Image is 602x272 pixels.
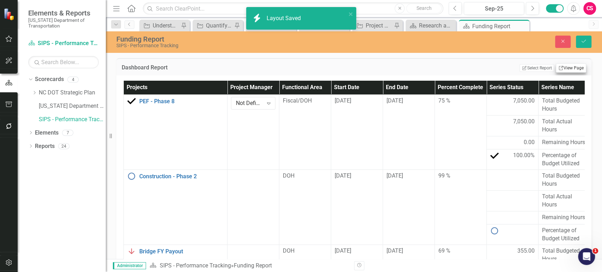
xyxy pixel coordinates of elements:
[236,99,263,107] div: Not Defined
[116,43,381,48] div: SIPS - Performance Tracking
[58,143,69,149] div: 24
[127,247,136,255] img: Below Plan
[542,193,586,209] span: Total Actual Hours
[513,97,535,105] span: 7,050.00
[28,9,99,17] span: Elements & Reports
[194,21,232,30] a: Quantifying Future Precipitation Extremes
[524,138,535,147] span: 0.00
[517,247,535,255] span: 355.00
[127,172,136,180] img: No Information
[39,116,106,124] a: SIPS - Performance Tracking
[542,227,586,243] span: Percentage of Budget Utilized
[35,75,64,84] a: Scorecards
[116,35,381,43] div: Funding Report
[127,97,136,105] img: Completed
[4,8,16,20] img: ClearPoint Strategy
[490,227,499,235] img: No Information
[387,172,403,179] span: [DATE]
[407,21,454,30] a: Research and Development Projects
[159,262,231,269] a: SIPS - Performance Tracking
[141,21,179,30] a: Understanding Drivers of Change in Vehicle Availability and Ownership
[28,56,99,68] input: Search Below...
[28,17,99,29] small: [US_STATE] Department of Transportation
[472,22,528,31] div: Funding Report
[416,5,432,11] span: Search
[233,262,272,269] div: Funding Report
[542,247,586,263] span: Total Budgeted Hours
[406,4,442,13] button: Search
[438,172,483,180] div: 99 %
[139,98,224,105] a: PEF - Phase 8
[150,262,348,270] div: »
[542,138,586,147] span: Remaining Hours
[542,118,586,134] span: Total Actual Hours
[335,97,351,104] span: [DATE]
[466,5,522,13] div: Sep-25
[139,248,224,255] a: Bridge FY Payout
[143,2,443,15] input: Search ClearPoint...
[578,248,595,265] iframe: Intercom live chat
[490,152,499,160] img: Completed
[583,2,596,15] button: CS
[542,172,586,188] span: Total Budgeted Hours
[39,89,106,97] a: NC DOT Strategic Plan
[542,152,586,168] span: Percentage of Budget Utilized
[366,21,392,30] div: Project Manager Report
[438,97,483,105] div: 75 %
[519,64,554,72] button: Select Report
[556,63,586,73] a: View Page
[464,2,524,15] button: Sep-25
[283,97,312,104] span: Fiscal/DOH
[283,247,294,254] span: DOH
[35,129,59,137] a: Elements
[206,21,232,30] div: Quantifying Future Precipitation Extremes
[348,10,353,18] button: close
[592,248,598,254] span: 1
[438,247,483,255] div: 69 %
[39,102,106,110] a: [US_STATE] Department of Transportation
[28,39,99,48] a: SIPS - Performance Tracking
[139,173,224,180] a: Construction - Phase 2
[419,21,454,30] div: Research and Development Projects
[513,118,535,126] span: 7,050.00
[35,142,55,150] a: Reports
[62,130,73,136] div: 7
[283,172,294,179] span: DOH
[513,152,535,160] span: 100.00%
[335,172,351,179] span: [DATE]
[267,14,303,23] div: Layout Saved
[153,21,179,30] div: Understanding Drivers of Change in Vehicle Availability and Ownership
[387,247,403,254] span: [DATE]
[542,214,586,222] span: Remaining Hours
[113,262,146,269] span: Administrator
[122,64,311,71] h3: Dashboard Report
[335,247,351,254] span: [DATE]
[354,21,392,30] a: Project Manager Report
[67,76,79,82] div: 4
[387,97,403,104] span: [DATE]
[542,97,586,113] span: Total Budgeted Hours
